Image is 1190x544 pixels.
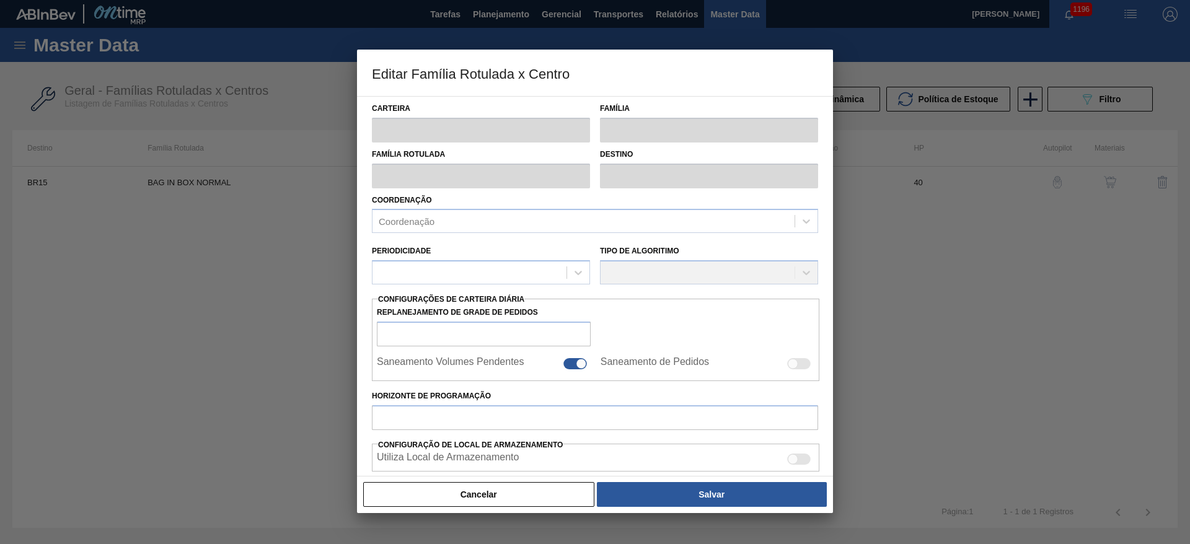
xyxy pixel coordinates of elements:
[372,100,590,118] label: Carteira
[377,304,591,322] label: Replanejamento de Grade de Pedidos
[378,295,524,304] span: Configurações de Carteira Diária
[597,482,827,507] button: Salvar
[379,216,434,227] div: Coordenação
[372,196,432,204] label: Coordenação
[377,356,524,371] label: Saneamento Volumes Pendentes
[357,50,833,97] h3: Editar Família Rotulada x Centro
[377,452,519,467] label: Quando ativada, o sistema irá exibir os estoques de diferentes locais de armazenamento.
[600,100,818,118] label: Família
[600,146,818,164] label: Destino
[372,387,818,405] label: Horizonte de Programação
[363,482,594,507] button: Cancelar
[600,247,679,255] label: Tipo de Algoritimo
[601,356,709,371] label: Saneamento de Pedidos
[372,146,590,164] label: Família Rotulada
[372,247,431,255] label: Periodicidade
[378,441,563,449] span: Configuração de Local de Armazenamento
